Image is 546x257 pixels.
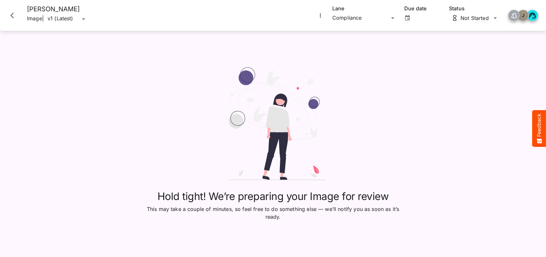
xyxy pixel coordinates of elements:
h1: Hold tight! We’re preparing your Image for review [145,190,402,202]
div: Compliance [332,13,389,23]
div: Not Started [452,15,489,21]
div: v1 (Latest) [48,14,80,24]
h4: [PERSON_NAME] [27,5,87,13]
img: hold-tight.svg [145,67,402,180]
p: This may take a couple of minutes, so feel free to do something else — we’ll notify you as soon a... [145,205,402,221]
button: More options for Gomez [316,11,325,20]
div: J [517,10,529,21]
button: Close card [3,6,22,25]
p: Image [27,13,42,25]
button: Feedback [532,110,546,147]
button: Open [403,14,412,22]
span: | [42,15,44,22]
